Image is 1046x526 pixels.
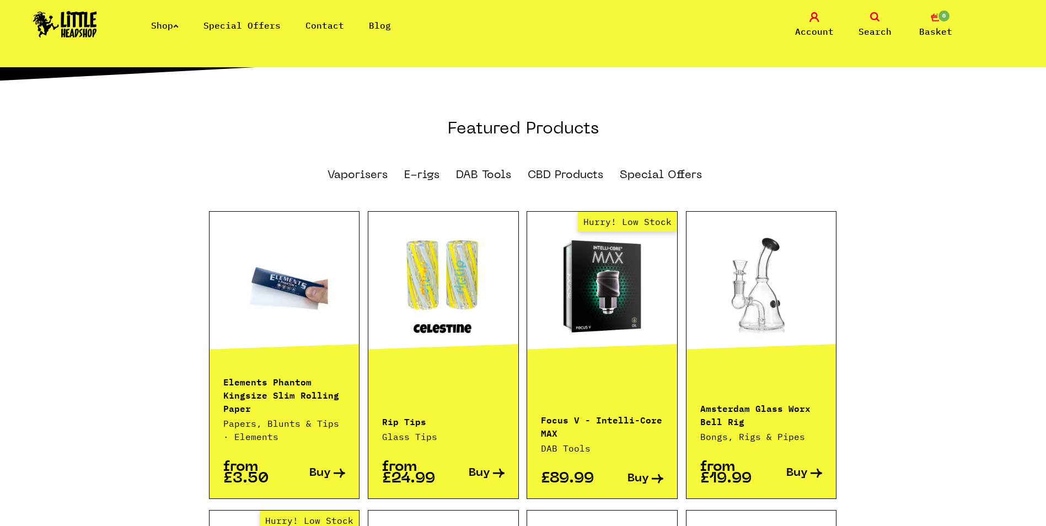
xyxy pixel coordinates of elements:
[223,374,346,414] p: Elements Phantom Kingsize Slim Rolling Paper
[627,473,649,485] span: Buy
[847,12,903,38] a: Search
[382,461,443,485] p: from £24.99
[602,473,663,485] a: Buy
[223,461,285,485] p: from £3.50
[203,20,281,31] a: Special Offers
[369,20,391,31] a: Blog
[761,461,823,485] a: Buy
[443,461,505,485] a: Buy
[284,461,345,485] a: Buy
[859,25,892,38] span: Search
[382,430,505,443] p: Glass Tips
[33,11,97,37] img: Little Head Shop Logo
[151,20,179,31] a: Shop
[700,461,761,485] p: from £19.99
[528,170,603,181] a: CBD Products
[527,231,677,341] a: Hurry! Low Stock
[456,170,511,181] a: DAB Tools
[404,170,439,181] a: E-rigs
[795,25,834,38] span: Account
[919,25,952,38] span: Basket
[328,170,388,181] a: Vaporisers
[541,412,663,439] p: Focus V - Intelli-Core MAX
[908,12,963,38] a: 0 Basket
[937,9,951,23] span: 0
[469,468,490,479] span: Buy
[700,401,823,427] p: Amsterdam Glass Worx Bell Rig
[382,414,505,427] p: Rip Tips
[578,212,677,232] span: Hurry! Low Stock
[786,468,808,479] span: Buy
[541,442,663,455] p: DAB Tools
[223,417,346,443] p: Papers, Blunts & Tips · Elements
[541,473,602,485] p: £89.99
[209,119,838,164] h2: Featured Products
[700,430,823,443] p: Bongs, Rigs & Pipes
[620,170,702,181] a: Special Offers
[305,20,344,31] a: Contact
[309,468,331,479] span: Buy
